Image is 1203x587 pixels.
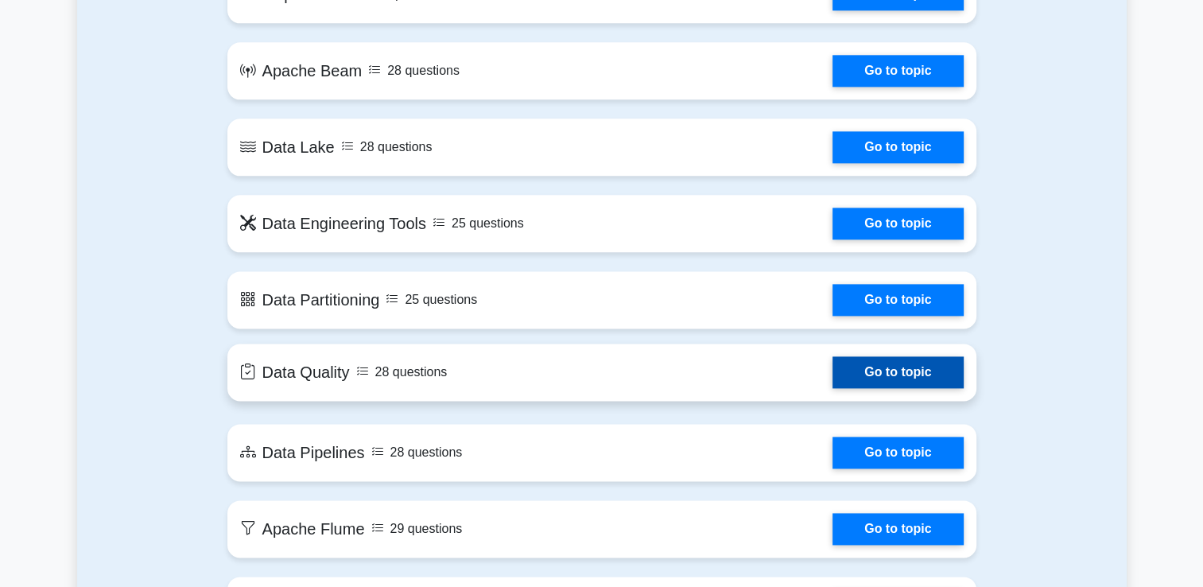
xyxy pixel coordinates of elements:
[832,513,963,545] a: Go to topic
[832,131,963,163] a: Go to topic
[832,284,963,316] a: Go to topic
[832,55,963,87] a: Go to topic
[832,356,963,388] a: Go to topic
[832,208,963,239] a: Go to topic
[832,437,963,468] a: Go to topic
